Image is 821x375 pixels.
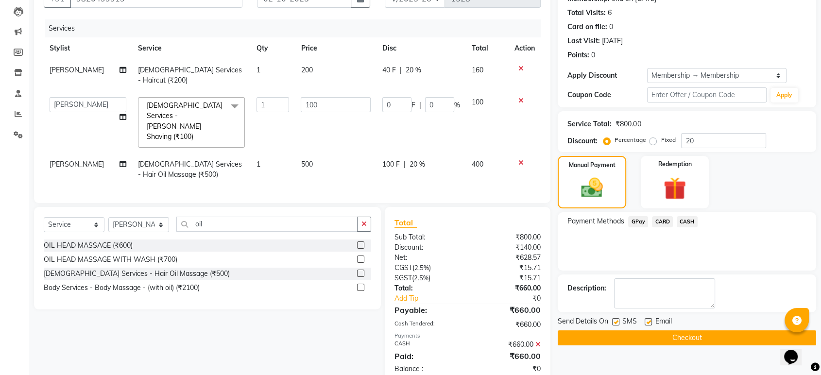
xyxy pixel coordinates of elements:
[509,37,541,59] th: Action
[394,218,417,228] span: Total
[567,283,606,293] div: Description:
[569,161,616,170] label: Manual Payment
[193,132,198,141] a: x
[400,65,402,75] span: |
[591,50,595,60] div: 0
[468,304,548,316] div: ₹660.00
[567,22,607,32] div: Card on file:
[558,330,816,345] button: Checkout
[382,65,396,75] span: 40 F
[567,119,612,129] div: Service Total:
[257,66,260,74] span: 1
[387,350,468,362] div: Paid:
[472,98,483,106] span: 100
[44,255,177,265] div: OIL HEAD MASSAGE WITH WASH (₹700)
[147,101,222,141] span: [DEMOGRAPHIC_DATA] Services - [PERSON_NAME] Shaving (₹100)
[656,174,693,203] img: _gift.svg
[677,216,698,227] span: CASH
[132,37,251,59] th: Service
[468,350,548,362] div: ₹660.00
[658,160,691,169] label: Redemption
[404,159,406,170] span: |
[472,66,483,74] span: 160
[558,316,608,328] span: Send Details On
[406,65,421,75] span: 20 %
[44,283,200,293] div: Body Services - Body Massage - (with oil) (₹2100)
[50,160,104,169] span: [PERSON_NAME]
[411,100,415,110] span: F
[567,70,647,81] div: Apply Discount
[394,332,541,340] div: Payments
[376,37,466,59] th: Disc
[468,242,548,253] div: ₹140.00
[301,160,312,169] span: 500
[387,293,481,304] a: Add Tip
[609,22,613,32] div: 0
[387,340,468,350] div: CASH
[567,8,606,18] div: Total Visits:
[387,304,468,316] div: Payable:
[481,293,548,304] div: ₹0
[50,66,104,74] span: [PERSON_NAME]
[567,216,624,226] span: Payment Methods
[387,283,468,293] div: Total:
[628,216,648,227] span: GPay
[138,66,242,85] span: [DEMOGRAPHIC_DATA] Services - Haircut (₹200)
[780,336,811,365] iframe: chat widget
[387,273,468,283] div: ( )
[387,320,468,330] div: Cash Tendered:
[387,263,468,273] div: ( )
[602,36,623,46] div: [DATE]
[615,136,646,144] label: Percentage
[387,253,468,263] div: Net:
[468,253,548,263] div: ₹628.57
[176,217,358,232] input: Search or Scan
[257,160,260,169] span: 1
[387,364,468,374] div: Balance :
[251,37,295,59] th: Qty
[574,175,609,200] img: _cash.svg
[44,240,133,251] div: OIL HEAD MASSAGE (₹600)
[647,87,767,102] input: Enter Offer / Coupon Code
[468,232,548,242] div: ₹800.00
[394,263,412,272] span: CGST
[468,364,548,374] div: ₹0
[466,37,509,59] th: Total
[44,269,230,279] div: [DEMOGRAPHIC_DATA] Services - Hair Oil Massage (₹500)
[770,88,798,102] button: Apply
[655,316,671,328] span: Email
[468,263,548,273] div: ₹15.71
[414,264,429,272] span: 2.5%
[661,136,675,144] label: Fixed
[387,242,468,253] div: Discount:
[468,320,548,330] div: ₹660.00
[414,274,428,282] span: 2.5%
[616,119,641,129] div: ₹800.00
[138,160,242,179] span: [DEMOGRAPHIC_DATA] Services - Hair Oil Massage (₹500)
[622,316,637,328] span: SMS
[468,283,548,293] div: ₹660.00
[419,100,421,110] span: |
[567,136,598,146] div: Discount:
[382,159,400,170] span: 100 F
[468,273,548,283] div: ₹15.71
[454,100,460,110] span: %
[45,19,548,37] div: Services
[608,8,612,18] div: 6
[394,273,412,282] span: SGST
[44,37,132,59] th: Stylist
[567,50,589,60] div: Points:
[301,66,312,74] span: 200
[652,216,673,227] span: CARD
[567,36,600,46] div: Last Visit:
[468,340,548,350] div: ₹660.00
[295,37,376,59] th: Price
[410,159,425,170] span: 20 %
[472,160,483,169] span: 400
[567,90,647,100] div: Coupon Code
[387,232,468,242] div: Sub Total:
